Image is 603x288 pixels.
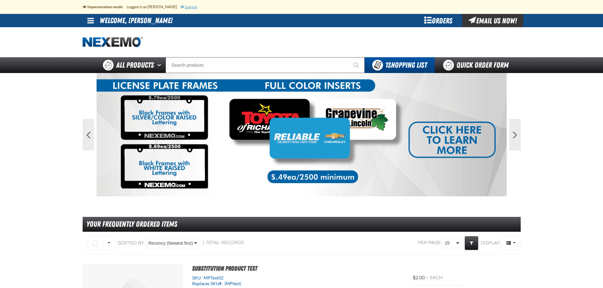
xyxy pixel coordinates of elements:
[418,240,442,246] span: Per page:
[509,119,521,150] button: Next
[502,236,520,250] span: Product Grid Views Toolbar
[481,240,500,245] span: Display:
[155,57,166,73] button: Open All Products pages
[349,57,365,73] button: Start Searching
[148,240,193,247] span: Recency (Newest first)
[430,275,443,280] span: each
[118,240,145,245] span: Sorted By:
[83,1,127,13] li: Impersonation mode:
[83,119,94,150] button: Previous
[202,275,223,280] span: MPTest02
[103,236,115,250] button: Rows selection options
[192,265,257,272] a: Substitution Product Test
[166,57,365,73] input: Search
[445,240,455,247] span: 25
[385,61,388,70] strong: 1
[426,275,429,280] span: /
[83,217,521,232] div: Your Frequently Ordered Items
[192,281,401,287] div: Replaces SKU#:
[385,61,427,70] span: Shopping List
[83,37,143,48] img: Nexemo logo
[413,275,425,280] span: $2.00
[223,281,241,286] span: |MPtest|
[415,14,462,27] div: Orders
[127,1,180,13] li: Logged in as [PERSON_NAME]
[462,14,523,27] div: Email Us Now!
[100,14,173,27] li: Welcome, [PERSON_NAME]
[116,59,154,71] span: All Products
[501,236,521,250] button: Product Grid Views Toolbar
[297,191,300,194] button: 1 of 2
[303,191,306,194] button: 2 of 2
[435,57,520,73] a: Quick Order Form
[192,275,401,281] div: SKU:
[203,240,244,246] div: 1 total records
[465,236,478,250] a: Expand or Collapse Grid Filters
[97,73,507,196] img: LP Frames-Inserts
[365,57,435,73] button: You have 1 Shopping List. Open to view details
[180,5,197,9] a: Log out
